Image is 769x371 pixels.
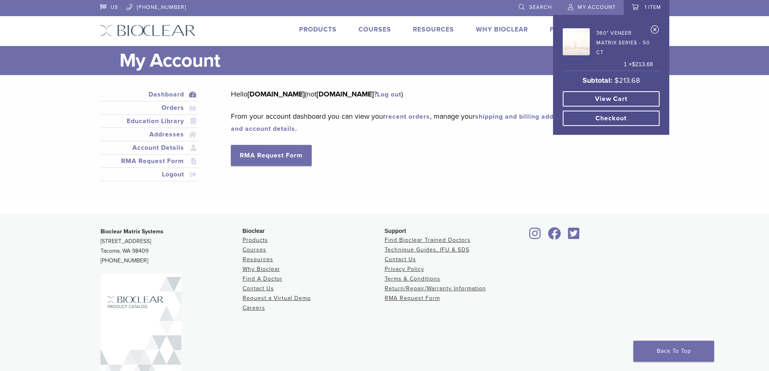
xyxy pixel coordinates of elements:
[247,90,305,99] strong: [DOMAIN_NAME]
[102,130,197,139] a: Addresses
[624,60,653,69] span: 1 ×
[614,76,619,85] span: $
[299,25,337,34] a: Products
[529,4,552,10] span: Search
[243,295,311,302] a: Request a Virtual Demo
[385,295,440,302] a: RMA Request Form
[100,25,196,36] img: Bioclear
[545,232,564,240] a: Bioclear
[243,256,273,263] a: Resources
[102,156,197,166] a: RMA Request Form
[243,228,265,234] span: Bioclear
[386,113,430,121] a: recent orders
[385,237,471,243] a: Find Bioclear Trained Doctors
[632,61,635,67] span: $
[527,232,544,240] a: Bioclear
[583,76,612,85] strong: Subtotal:
[385,246,469,253] a: Technique Guides, IFU & SDS
[243,285,274,292] a: Contact Us
[385,275,440,282] a: Terms & Conditions
[102,143,197,153] a: Account Details
[102,90,197,99] a: Dashboard
[550,25,603,34] a: Find A Doctor
[385,285,486,292] a: Return/Repair/Warranty Information
[102,116,197,126] a: Education Library
[385,256,416,263] a: Contact Us
[476,25,528,34] a: Why Bioclear
[651,25,659,37] a: Remove 360° Veneer Matrix Series - 50 ct from cart
[413,25,454,34] a: Resources
[243,246,266,253] a: Courses
[563,111,660,126] a: Checkout
[563,28,590,55] img: 360° Veneer Matrix Series - 50 ct
[633,341,714,362] a: Back To Top
[316,90,374,99] strong: [DOMAIN_NAME]
[243,237,268,243] a: Products
[563,26,653,57] a: 360° Veneer Matrix Series - 50 ct
[385,228,407,234] span: Support
[563,91,660,107] a: View cart
[102,170,197,179] a: Logout
[231,88,657,100] p: Hello (not ? )
[243,275,283,282] a: Find A Doctor
[231,110,657,134] p: From your account dashboard you can view your , manage your , and .
[102,103,197,113] a: Orders
[632,61,653,67] bdi: 213.68
[231,145,312,166] a: RMA Request Form
[119,46,669,75] h1: My Account
[243,304,265,311] a: Careers
[101,228,163,235] strong: Bioclear Matrix Systems
[358,25,391,34] a: Courses
[578,4,616,10] span: My Account
[566,232,583,240] a: Bioclear
[243,266,280,272] a: Why Bioclear
[645,4,661,10] span: 1 item
[100,88,199,191] nav: Account pages
[385,266,424,272] a: Privacy Policy
[475,113,575,121] a: shipping and billing addresses
[101,227,243,266] p: [STREET_ADDRESS] Tacoma, WA 98409 [PHONE_NUMBER]
[614,76,640,85] bdi: 213.68
[377,90,401,99] a: Log out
